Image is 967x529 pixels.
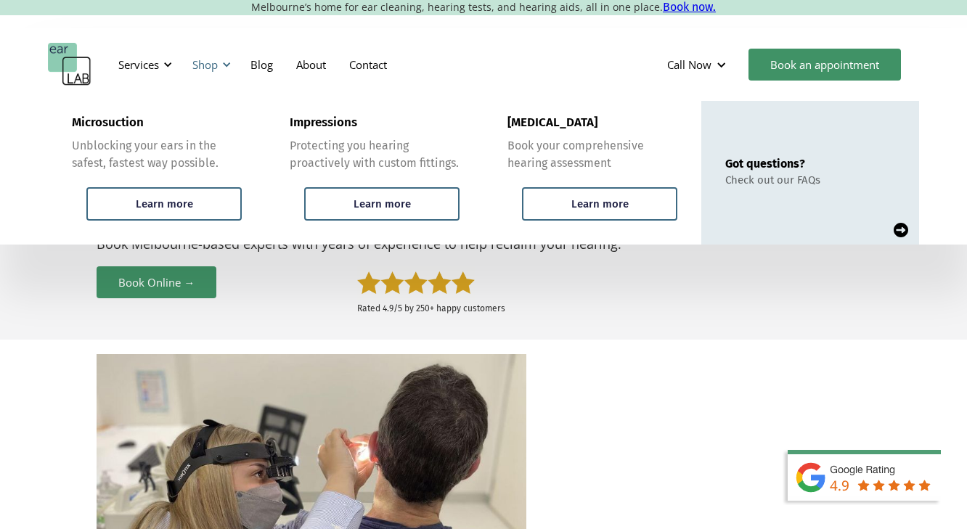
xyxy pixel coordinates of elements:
p: Rated 4.9/5 by 250+ happy customers [357,303,870,313]
div: Call Now [667,57,711,72]
a: Contact [338,44,399,86]
div: Impressions [290,115,357,130]
a: MicrosuctionUnblocking your ears in the safest, fastest way possible.Learn more [48,101,266,245]
div: Learn more [571,197,629,210]
div: Book your comprehensive hearing assessment [507,137,677,172]
div: Check out our FAQs [725,173,820,186]
a: Book an appointment [748,49,901,81]
a: Blog [239,44,285,86]
div: Shop [184,43,235,86]
div: Unblocking your ears in the safest, fastest way possible. [72,137,242,172]
a: Book Online → [97,266,216,298]
a: [MEDICAL_DATA]Book your comprehensive hearing assessmentLearn more [483,101,701,245]
a: Got questions?Check out our FAQs [701,101,919,245]
div: Shop [192,57,218,72]
div: Learn more [136,197,193,210]
div: Call Now [656,43,741,86]
a: About [285,44,338,86]
div: [MEDICAL_DATA] [507,115,597,130]
div: Services [118,57,159,72]
a: home [48,43,91,86]
div: Protecting you hearing proactively with custom fittings. [290,137,460,172]
a: ImpressionsProtecting you hearing proactively with custom fittings.Learn more [266,101,483,245]
div: Services [110,43,176,86]
div: Learn more [354,197,411,210]
div: Microsuction [72,115,144,130]
div: Got questions? [725,157,820,171]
